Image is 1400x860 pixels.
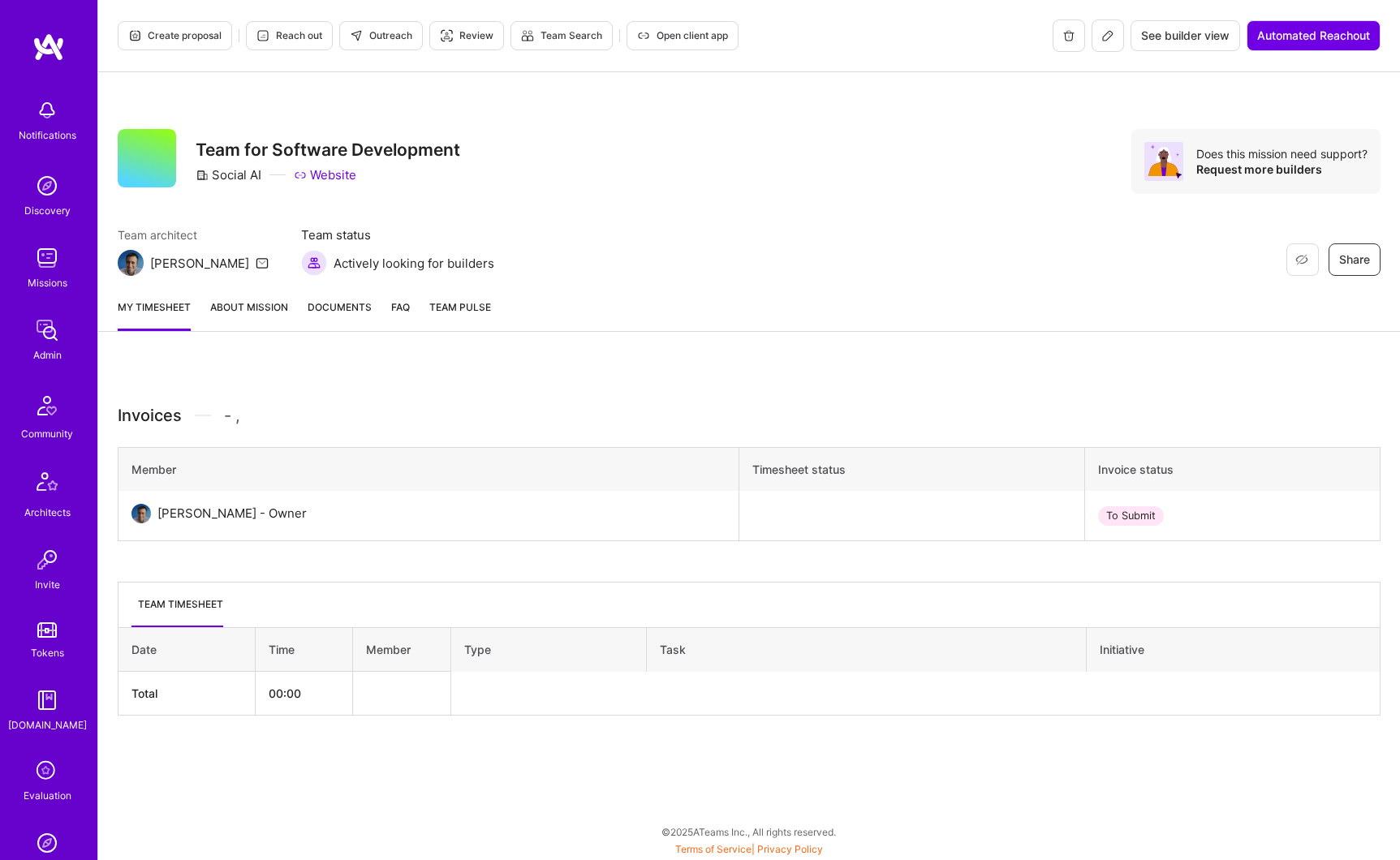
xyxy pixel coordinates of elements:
th: Task [646,628,1086,672]
i: icon CompanyGray [196,169,209,182]
th: Timesheet status [739,448,1085,492]
img: logo [32,32,65,62]
span: Share [1339,252,1370,268]
span: Team status [301,226,494,243]
th: Member [353,628,451,672]
div: Community [21,425,73,442]
th: Member [118,448,739,492]
img: Community [28,386,67,425]
img: User Avatar [131,504,151,523]
span: Documents [308,299,372,316]
div: Social AI [196,166,261,183]
a: Team Pulse [429,299,491,331]
img: Divider [195,403,211,428]
button: Share [1329,243,1381,276]
i: icon Mail [256,256,269,269]
span: Team Pulse [429,301,491,313]
span: Actively looking for builders [334,255,494,272]
div: Architects [24,504,71,521]
button: Team Search [510,21,613,50]
img: Avatar [1144,142,1183,181]
div: Admin [33,346,62,363]
i: icon Proposal [128,29,141,42]
img: Actively looking for builders [301,250,327,276]
img: discovery [31,170,63,202]
span: Open client app [637,28,728,43]
div: Discovery [24,202,71,219]
img: teamwork [31,242,63,274]
button: Open client app [627,21,739,50]
button: Automated Reachout [1247,20,1381,51]
span: Outreach [350,28,412,43]
span: Review [440,28,493,43]
span: See builder view [1141,28,1230,44]
th: Total [118,672,256,716]
th: Type [450,628,646,672]
img: Admin Search [31,827,63,859]
button: Outreach [339,21,423,50]
a: Privacy Policy [757,843,823,855]
img: Architects [28,465,67,504]
div: Evaluation [24,787,71,804]
img: bell [31,94,63,127]
button: See builder view [1131,20,1240,51]
div: To Submit [1098,506,1164,526]
span: Invoices [118,403,182,428]
button: Create proposal [118,21,232,50]
span: Automated Reachout [1257,28,1370,44]
button: Review [429,21,504,50]
div: Invite [35,576,60,593]
a: My timesheet [118,299,191,331]
a: Terms of Service [675,843,752,855]
h3: Team for Software Development [196,140,460,160]
span: - , [224,403,240,428]
span: Create proposal [128,28,222,43]
div: [DOMAIN_NAME] [8,716,87,733]
div: Request more builders [1196,161,1368,177]
i: icon EyeClosed [1295,253,1308,266]
a: About Mission [210,299,288,331]
i: icon SelectionTeam [32,756,62,787]
div: Tokens [31,644,64,661]
button: Reach out [246,21,333,50]
i: icon Targeter [440,29,453,42]
a: Documents [308,299,372,331]
img: tokens [37,622,57,638]
span: Team architect [118,226,269,243]
th: 00:00 [255,672,353,716]
img: admin teamwork [31,314,63,346]
a: FAQ [391,299,410,331]
img: Team Architect [118,250,144,276]
img: Invite [31,544,63,576]
div: Does this mission need support? [1196,146,1368,161]
th: Date [118,628,256,672]
div: [PERSON_NAME] [150,255,249,272]
div: Missions [28,274,67,291]
th: Initiative [1087,628,1381,672]
li: Team timesheet [131,596,223,627]
a: Website [294,166,356,183]
div: © 2025 ATeams Inc., All rights reserved. [97,811,1400,852]
img: guide book [31,684,63,716]
th: Time [255,628,353,672]
span: Reach out [256,28,322,43]
span: Team Search [521,28,602,43]
th: Invoice status [1085,448,1381,492]
div: Notifications [19,127,76,144]
div: [PERSON_NAME] - Owner [157,504,307,523]
span: | [675,843,823,855]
